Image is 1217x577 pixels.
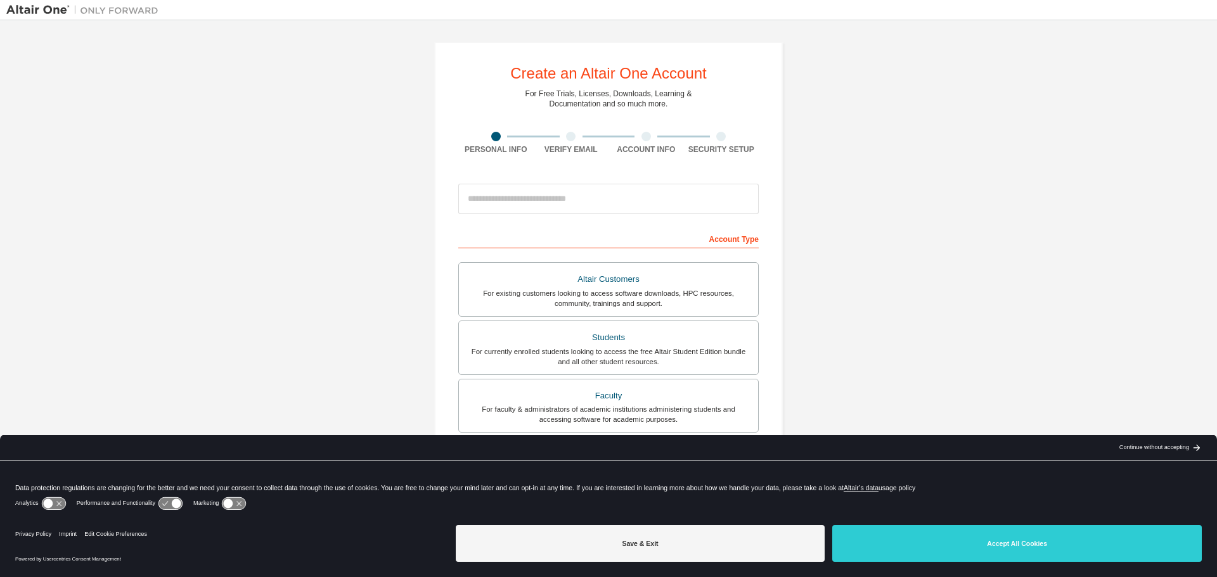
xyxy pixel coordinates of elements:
[510,66,707,81] div: Create an Altair One Account
[608,144,684,155] div: Account Info
[467,329,750,346] div: Students
[467,387,750,405] div: Faculty
[525,89,692,109] div: For Free Trials, Licenses, Downloads, Learning & Documentation and so much more.
[467,404,750,424] div: For faculty & administrators of academic institutions administering students and accessing softwa...
[6,4,165,16] img: Altair One
[467,346,750,367] div: For currently enrolled students looking to access the free Altair Student Edition bundle and all ...
[458,228,759,248] div: Account Type
[534,144,609,155] div: Verify Email
[458,144,534,155] div: Personal Info
[467,288,750,308] div: For existing customers looking to access software downloads, HPC resources, community, trainings ...
[684,144,759,155] div: Security Setup
[467,270,750,288] div: Altair Customers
